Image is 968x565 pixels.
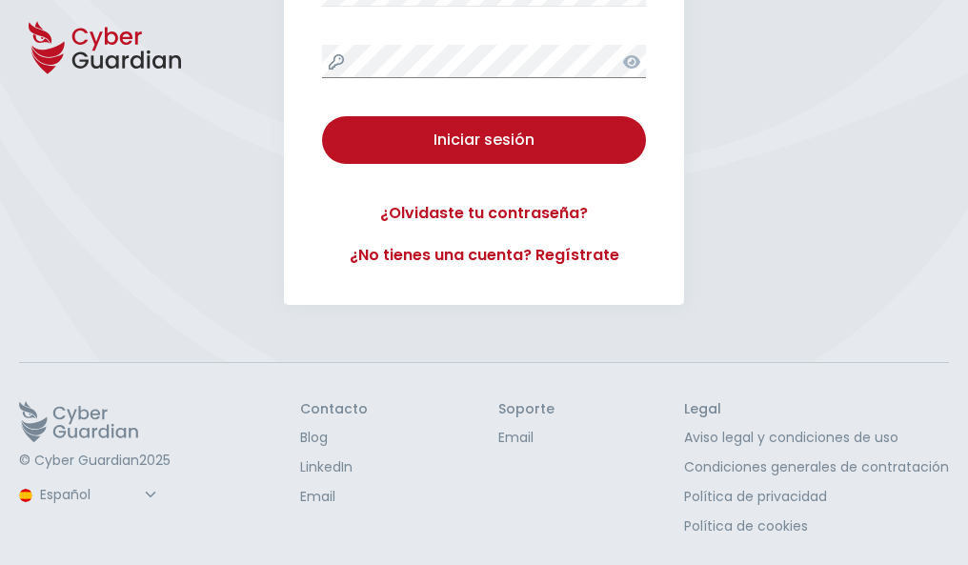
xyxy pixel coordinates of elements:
[322,244,646,267] a: ¿No tienes una cuenta? Regístrate
[19,453,171,470] p: © Cyber Guardian 2025
[684,516,949,536] a: Política de cookies
[498,428,555,448] a: Email
[684,457,949,477] a: Condiciones generales de contratación
[300,401,368,418] h3: Contacto
[300,457,368,477] a: LinkedIn
[19,489,32,502] img: region-logo
[300,428,368,448] a: Blog
[322,116,646,164] button: Iniciar sesión
[684,428,949,448] a: Aviso legal y condiciones de uso
[684,487,949,507] a: Política de privacidad
[322,202,646,225] a: ¿Olvidaste tu contraseña?
[684,401,949,418] h3: Legal
[336,129,632,151] div: Iniciar sesión
[300,487,368,507] a: Email
[498,401,555,418] h3: Soporte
